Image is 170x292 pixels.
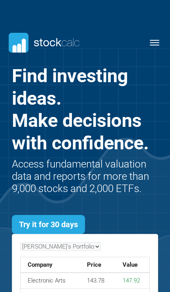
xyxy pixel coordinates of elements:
h2: Access fundamental valuation data and reports for more than 9,000 stocks and 2,000 ETFs. [12,158,158,195]
th: Price [80,257,115,273]
td: 143.78 [80,273,115,288]
td: Electronic Arts [21,273,80,288]
th: Value [115,257,151,273]
button: Toggle navigation [145,38,164,47]
td: 147.92 [115,273,151,288]
th: Company [21,257,80,273]
a: Try it for 30 days [12,215,85,234]
h1: Find investing ideas. Make decisions with confidence. [12,65,158,154]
